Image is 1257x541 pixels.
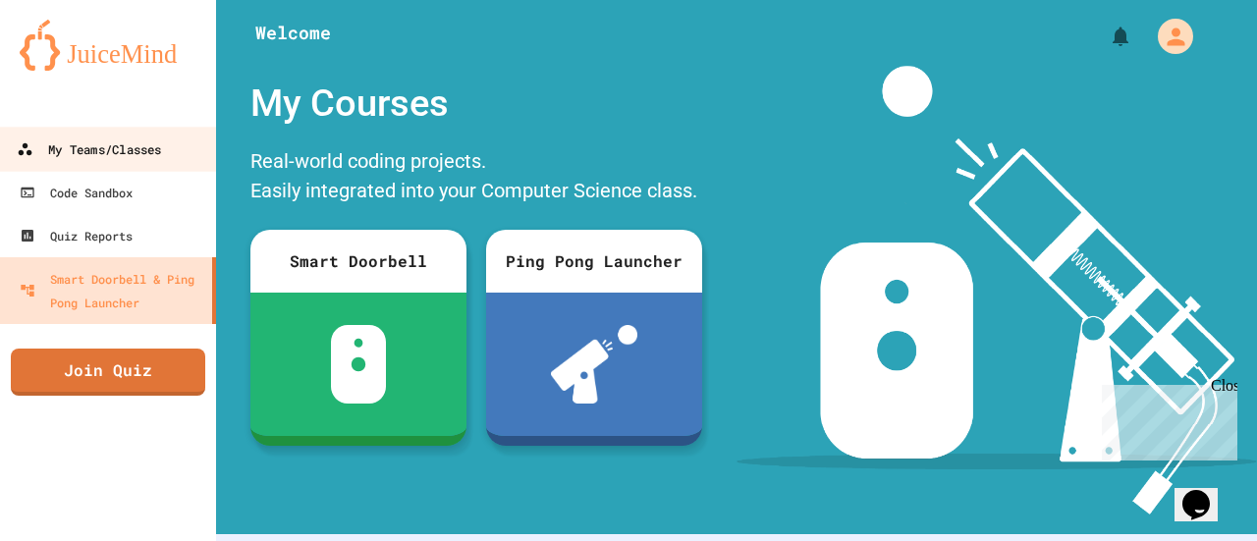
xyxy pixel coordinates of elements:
[737,66,1257,514] img: banner-image-my-projects.png
[1072,20,1137,53] div: My Notifications
[20,267,204,314] div: Smart Doorbell & Ping Pong Launcher
[8,8,136,125] div: Chat with us now!Close
[20,20,196,71] img: logo-orange.svg
[17,137,161,162] div: My Teams/Classes
[20,181,133,204] div: Code Sandbox
[250,230,466,293] div: Smart Doorbell
[1137,14,1198,59] div: My Account
[241,141,712,215] div: Real-world coding projects. Easily integrated into your Computer Science class.
[1094,377,1237,460] iframe: chat widget
[486,230,702,293] div: Ping Pong Launcher
[331,325,387,404] img: sdb-white.svg
[241,66,712,141] div: My Courses
[1175,462,1237,521] iframe: chat widget
[20,224,133,247] div: Quiz Reports
[551,325,638,404] img: ppl-with-ball.png
[11,349,205,396] a: Join Quiz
